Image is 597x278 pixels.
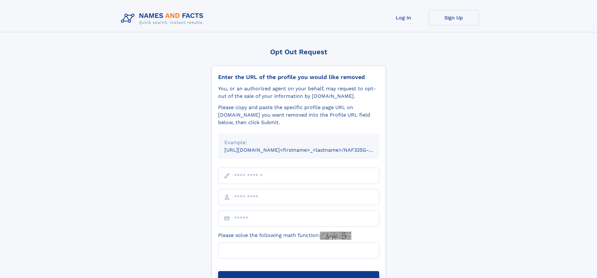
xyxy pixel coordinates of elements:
[212,48,386,56] div: Opt Out Request
[224,139,373,146] div: Example:
[218,104,379,126] div: Please copy and paste the specific profile page URL on [DOMAIN_NAME] you want removed into the Pr...
[218,74,379,81] div: Enter the URL of the profile you would like removed
[118,10,209,27] img: Logo Names and Facts
[218,232,351,240] label: Please solve the following math function:
[429,10,479,25] a: Sign Up
[224,147,391,153] small: [URL][DOMAIN_NAME]<firstname>_<lastname>/NAF325G-xxxxxxxx
[218,85,379,100] div: You, or an authorized agent on your behalf, may request to opt-out of the sale of your informatio...
[379,10,429,25] a: Log In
